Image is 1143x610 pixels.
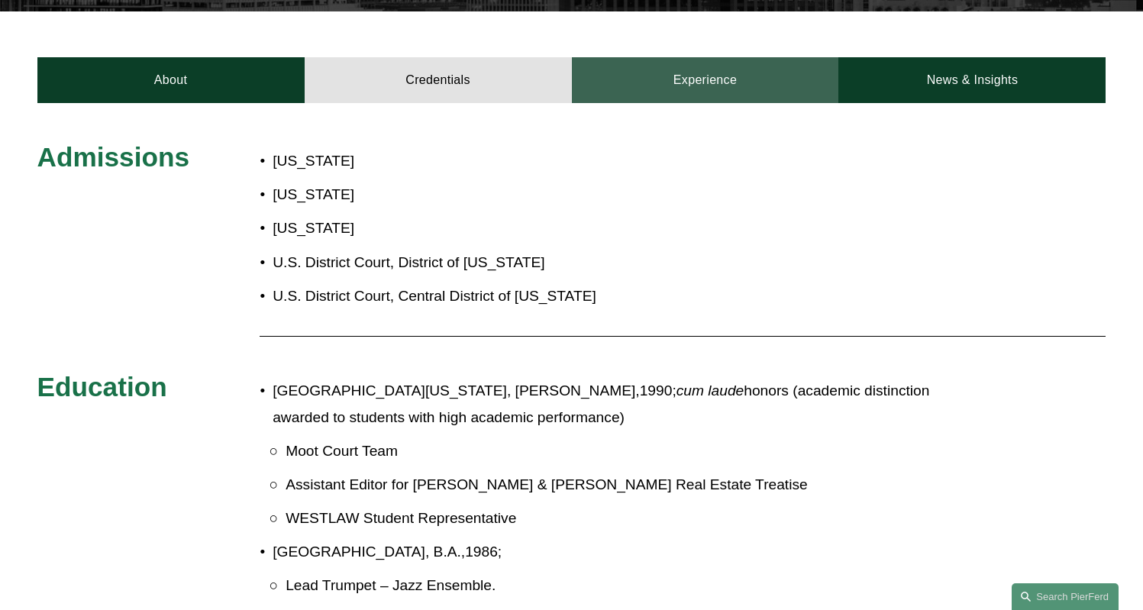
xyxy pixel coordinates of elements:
[273,148,660,175] p: [US_STATE]
[286,438,972,465] p: Moot Court Team
[273,283,660,310] p: U.S. District Court, Central District of [US_STATE]
[37,57,305,103] a: About
[572,57,839,103] a: Experience
[286,472,972,499] p: Assistant Editor for [PERSON_NAME] & [PERSON_NAME] Real Estate Treatise
[273,182,660,208] p: [US_STATE]
[1012,583,1119,610] a: Search this site
[676,382,744,399] em: cum laude
[286,505,972,532] p: WESTLAW Student Representative
[37,372,167,402] span: Education
[838,57,1106,103] a: News & Insights
[305,57,572,103] a: Credentials
[273,539,972,566] p: [GEOGRAPHIC_DATA], B.A.,1986;
[286,573,972,599] p: Lead Trumpet – Jazz Ensemble.
[273,378,972,431] p: [GEOGRAPHIC_DATA][US_STATE], [PERSON_NAME],1990; honors (academic distinction awarded to students...
[273,250,660,276] p: U.S. District Court, District of [US_STATE]
[37,142,189,172] span: Admissions
[273,215,660,242] p: [US_STATE]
